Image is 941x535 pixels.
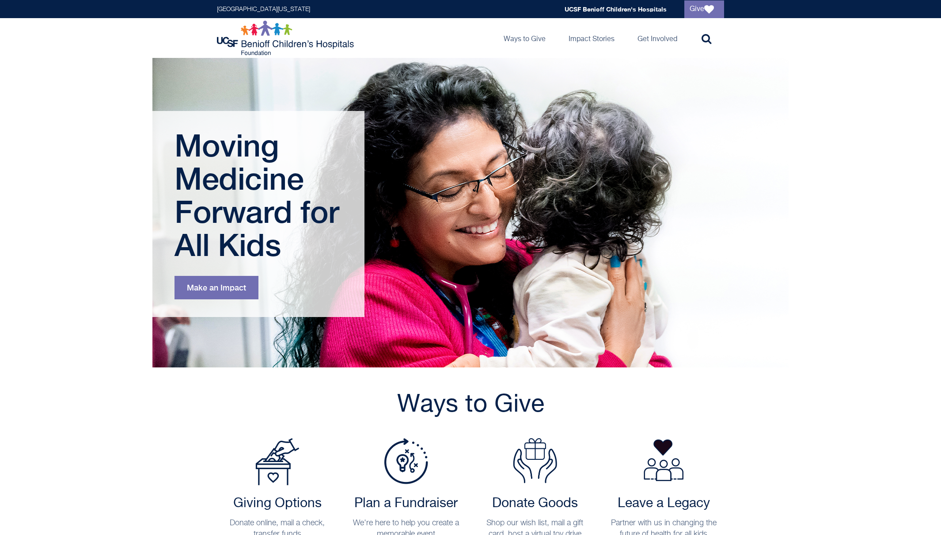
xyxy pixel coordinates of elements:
[350,496,463,512] h2: Plan a Fundraiser
[384,438,428,484] img: Plan a Fundraiser
[497,18,553,58] a: Ways to Give
[562,18,622,58] a: Impact Stories
[565,5,667,13] a: UCSF Benioff Children's Hospitals
[175,129,345,261] h1: Moving Medicine Forward for All Kids
[630,18,684,58] a: Get Involved
[217,390,724,420] h2: Ways to Give
[217,20,356,56] img: Logo for UCSF Benioff Children's Hospitals Foundation
[217,6,310,12] a: [GEOGRAPHIC_DATA][US_STATE]
[513,438,557,483] img: Donate Goods
[684,0,724,18] a: Give
[479,496,591,512] h2: Donate Goods
[608,496,720,512] h2: Leave a Legacy
[175,276,258,299] a: Make an Impact
[221,496,334,512] h2: Giving Options
[255,438,300,485] img: Payment Options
